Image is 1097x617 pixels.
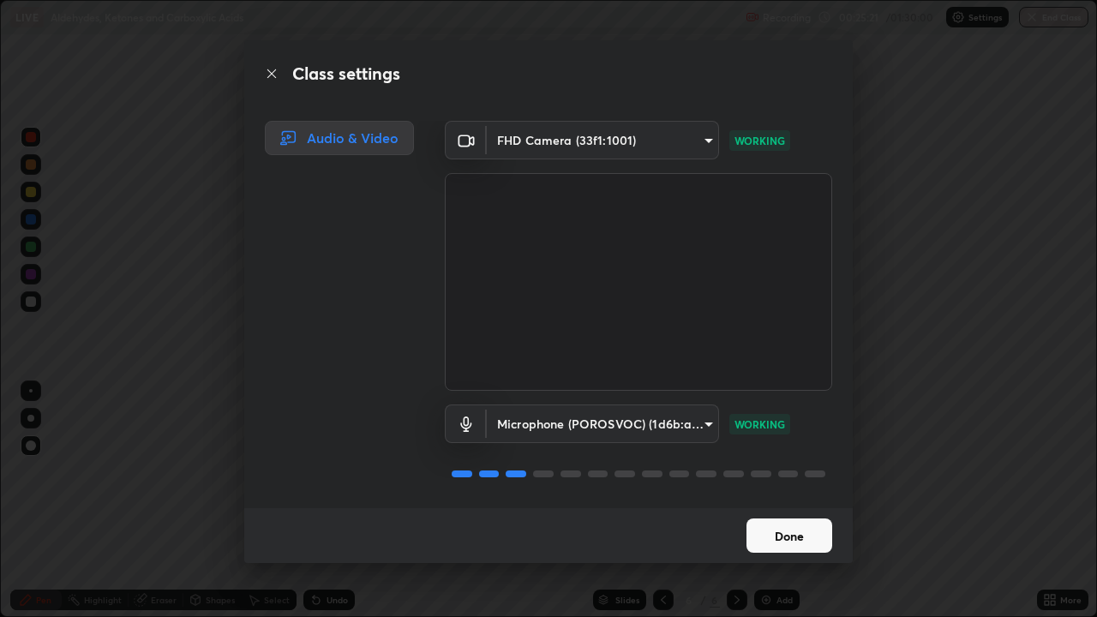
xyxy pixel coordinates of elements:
div: Audio & Video [265,121,414,155]
div: FHD Camera (33f1:1001) [487,404,719,443]
p: WORKING [734,416,785,432]
p: WORKING [734,133,785,148]
h2: Class settings [292,61,400,87]
button: Done [746,518,832,553]
div: FHD Camera (33f1:1001) [487,121,719,159]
